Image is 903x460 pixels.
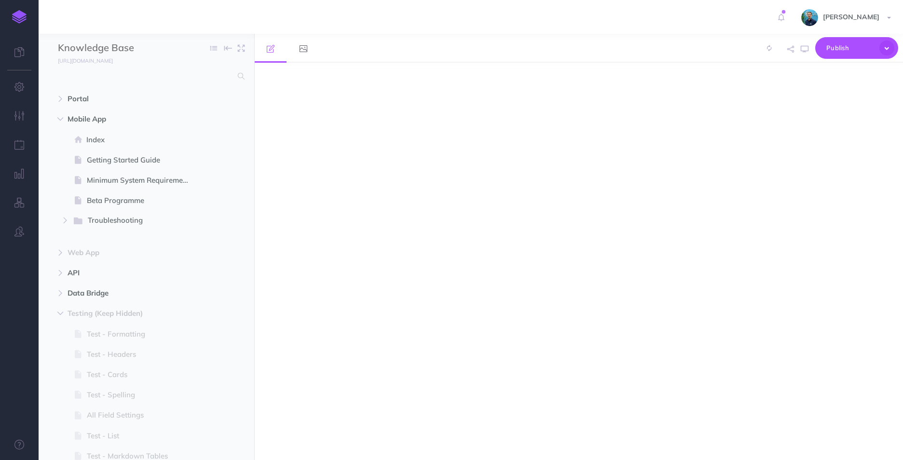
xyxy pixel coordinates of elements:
span: Test - List [87,430,196,442]
a: [URL][DOMAIN_NAME] [39,55,123,65]
span: [PERSON_NAME] [818,13,884,21]
span: Troubleshooting [88,215,182,227]
span: Index [86,134,196,146]
span: Getting Started Guide [87,154,196,166]
span: Testing (Keep Hidden) [68,308,184,319]
span: API [68,267,184,279]
img: logo-mark.svg [12,10,27,24]
input: Search [58,68,232,85]
button: Publish [815,37,898,59]
span: Test - Formatting [87,328,196,340]
span: Beta Programme [87,195,196,206]
span: Web App [68,247,184,258]
span: Mobile App [68,113,184,125]
span: Test - Spelling [87,389,196,401]
img: 7a05d0099e4b0ca8a59ceac40a1918d2.jpg [801,9,818,26]
span: Portal [68,93,184,105]
input: Documentation Name [58,41,171,55]
span: Test - Headers [87,349,196,360]
small: [URL][DOMAIN_NAME] [58,57,113,64]
span: Data Bridge [68,287,184,299]
span: Test - Cards [87,369,196,380]
span: Publish [826,41,875,55]
span: Minimum System Requirements [87,175,196,186]
span: All Field Settings [87,409,196,421]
